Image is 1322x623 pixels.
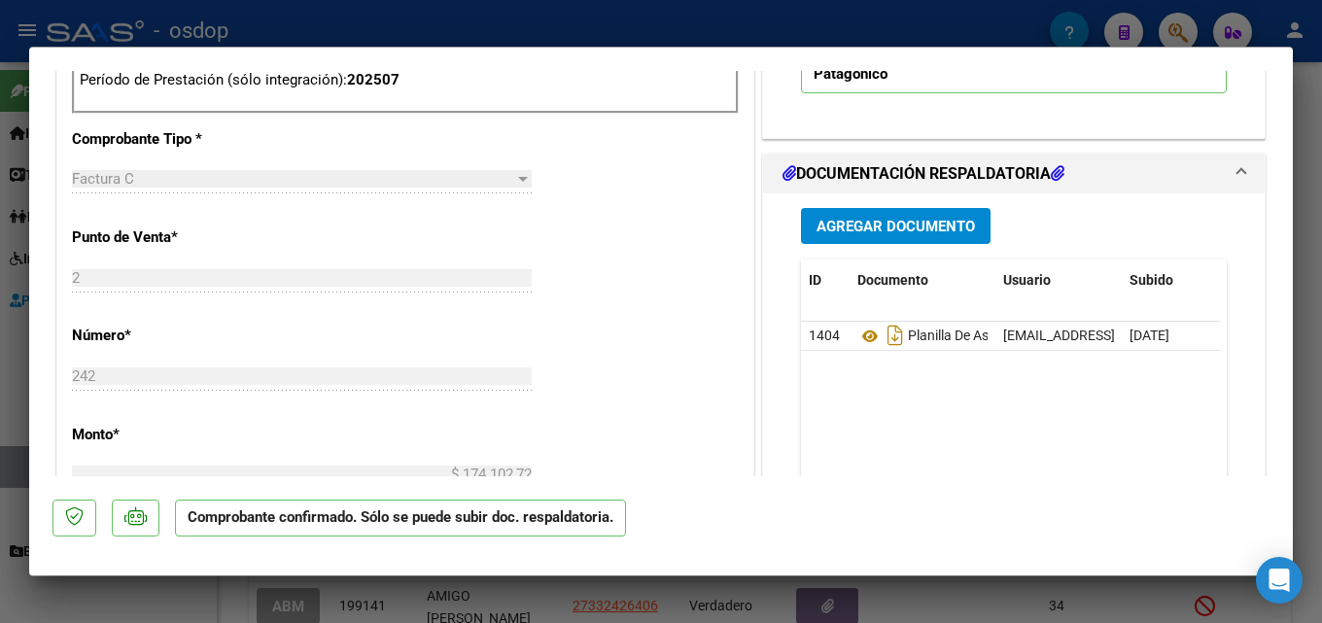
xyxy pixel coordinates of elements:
[72,325,272,347] p: Número
[763,155,1265,193] mat-expansion-panel-header: DOCUMENTACIÓN RESPALDATORIA
[1003,272,1051,288] span: Usuario
[72,128,272,151] p: Comprobante Tipo *
[801,208,991,244] button: Agregar Documento
[72,226,272,249] p: Punto de Venta
[817,218,975,235] span: Agregar Documento
[72,424,272,446] p: Monto
[1130,328,1169,343] span: [DATE]
[783,162,1064,186] h1: DOCUMENTACIÓN RESPALDATORIA
[347,71,400,88] strong: 202507
[80,69,731,91] p: Período de Prestación (sólo integración):
[809,328,840,343] span: 1404
[175,500,626,537] p: Comprobante confirmado. Sólo se puede subir doc. respaldatoria.
[1256,557,1303,604] div: Open Intercom Messenger
[995,260,1122,301] datatable-header-cell: Usuario
[1122,260,1219,301] datatable-header-cell: Subido
[72,170,134,188] span: Factura C
[763,193,1265,597] div: DOCUMENTACIÓN RESPALDATORIA
[801,260,850,301] datatable-header-cell: ID
[809,272,821,288] span: ID
[857,329,1035,344] span: Planilla De Asistencia
[850,260,995,301] datatable-header-cell: Documento
[1130,272,1173,288] span: Subido
[857,272,928,288] span: Documento
[883,320,908,351] i: Descargar documento
[1219,260,1316,301] datatable-header-cell: Acción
